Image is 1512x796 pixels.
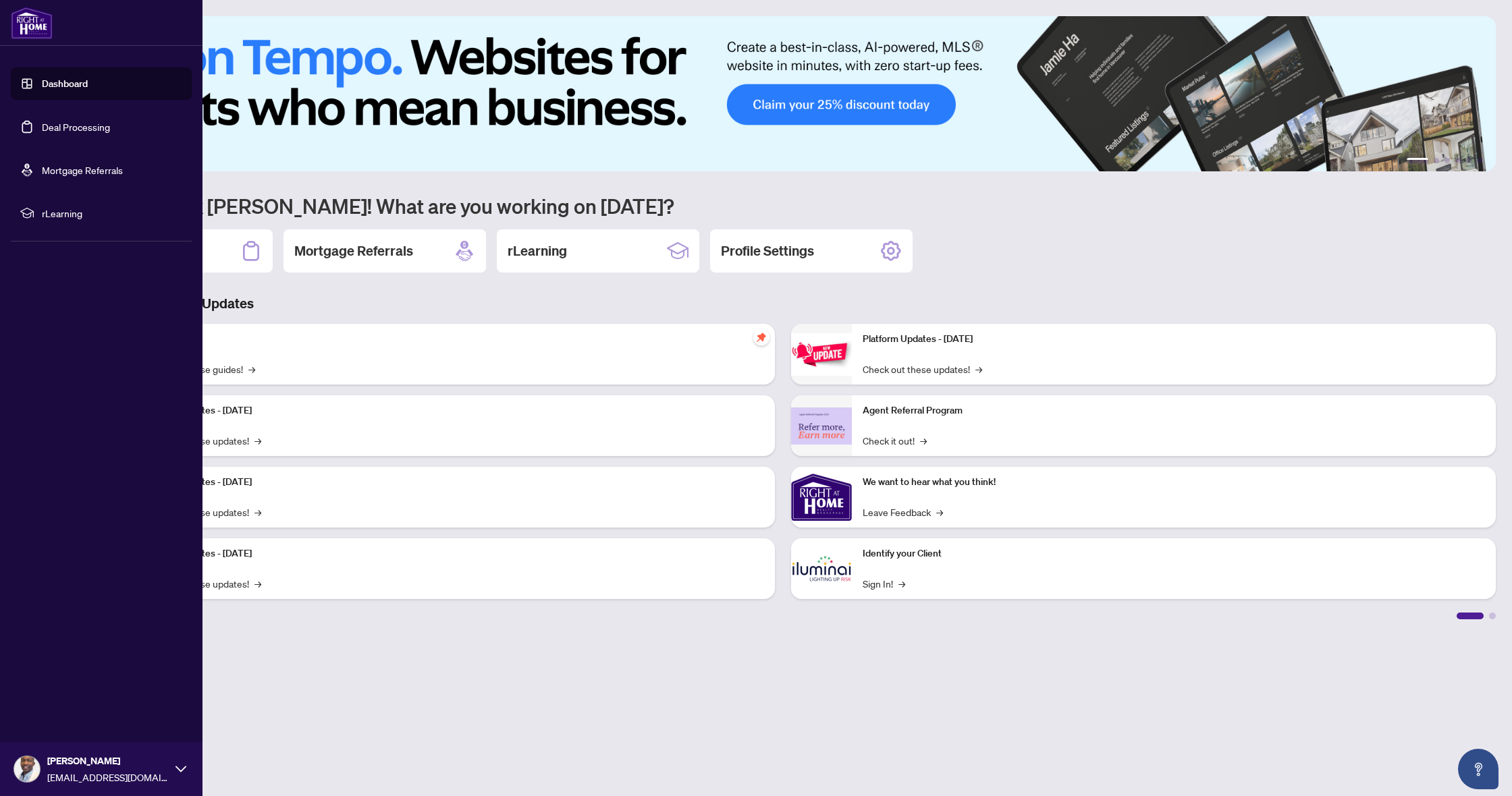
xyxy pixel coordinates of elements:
[1444,158,1450,163] button: 3
[863,403,1485,418] p: Agent Referral Program
[14,756,40,782] img: Profile Icon
[47,770,169,785] span: [EMAIL_ADDRESS][DOMAIN_NAME]
[508,241,567,260] h2: rLearning
[42,121,110,133] a: Deal Processing
[42,164,123,176] a: Mortgage Referrals
[791,467,852,528] img: We want to hear what you think!
[1477,158,1482,163] button: 6
[142,475,764,490] p: Platform Updates - [DATE]
[142,546,764,561] p: Platform Updates - [DATE]
[42,78,88,90] a: Dashboard
[863,475,1485,490] p: We want to hear what you think!
[254,505,261,519] span: →
[791,333,852,376] img: Platform Updates - June 23, 2025
[1458,749,1498,789] button: Open asap
[1434,158,1439,163] button: 2
[863,433,927,448] a: Check it out!→
[70,193,1496,219] h1: Welcome back [PERSON_NAME]! What are you working on [DATE]?
[975,362,982,376] span: →
[791,407,852,445] img: Agent Referral Program
[142,403,764,418] p: Platform Updates - [DATE]
[863,332,1485,347] p: Platform Updates - [DATE]
[42,206,182,221] span: rLearning
[70,294,1496,313] h3: Brokerage & Industry Updates
[863,362,982,376] a: Check out these updates!→
[936,505,943,519] span: →
[248,362,255,376] span: →
[70,16,1496,171] img: Slide 0
[254,576,261,591] span: →
[1466,158,1471,163] button: 5
[863,505,943,519] a: Leave Feedback→
[753,329,769,345] span: pushpin
[920,433,927,448] span: →
[791,538,852,599] img: Identify your Client
[863,576,905,591] a: Sign In!→
[47,754,169,768] span: [PERSON_NAME]
[1455,158,1461,163] button: 4
[721,241,814,260] h2: Profile Settings
[254,433,261,448] span: →
[142,332,764,347] p: Self-Help
[898,576,905,591] span: →
[1407,158,1428,163] button: 1
[11,7,53,39] img: logo
[863,546,1485,561] p: Identify your Client
[294,241,413,260] h2: Mortgage Referrals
